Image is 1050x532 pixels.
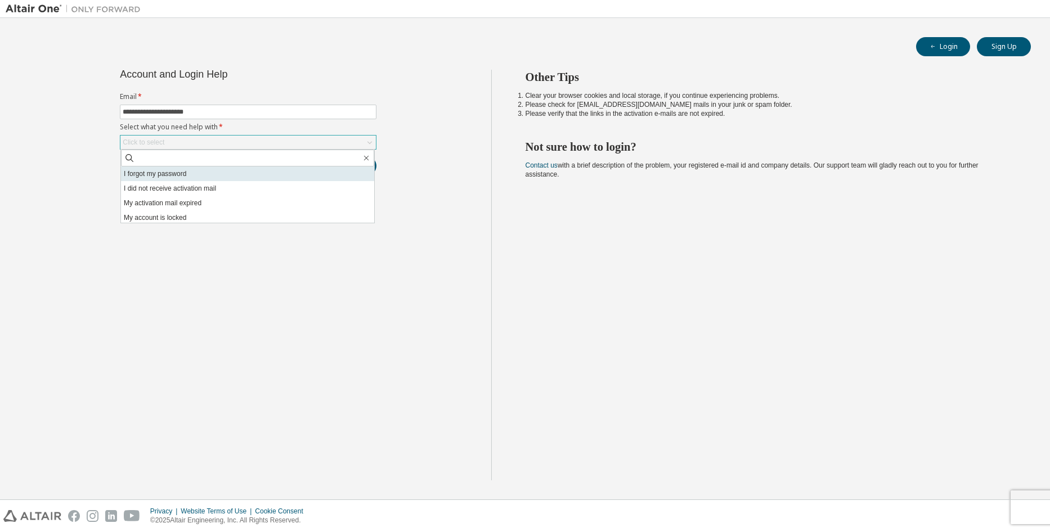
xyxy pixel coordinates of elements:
[526,109,1011,118] li: Please verify that the links in the activation e-mails are not expired.
[526,139,1011,154] h2: Not sure how to login?
[120,136,376,149] div: Click to select
[120,123,376,132] label: Select what you need help with
[150,507,181,516] div: Privacy
[120,92,376,101] label: Email
[68,510,80,522] img: facebook.svg
[977,37,1031,56] button: Sign Up
[916,37,970,56] button: Login
[526,161,558,169] a: Contact us
[526,70,1011,84] h2: Other Tips
[3,510,61,522] img: altair_logo.svg
[121,166,374,181] li: I forgot my password
[120,70,325,79] div: Account and Login Help
[124,510,140,522] img: youtube.svg
[526,91,1011,100] li: Clear your browser cookies and local storage, if you continue experiencing problems.
[150,516,310,525] p: © 2025 Altair Engineering, Inc. All Rights Reserved.
[87,510,98,522] img: instagram.svg
[255,507,309,516] div: Cookie Consent
[6,3,146,15] img: Altair One
[526,100,1011,109] li: Please check for [EMAIL_ADDRESS][DOMAIN_NAME] mails in your junk or spam folder.
[105,510,117,522] img: linkedin.svg
[123,138,164,147] div: Click to select
[181,507,255,516] div: Website Terms of Use
[526,161,979,178] span: with a brief description of the problem, your registered e-mail id and company details. Our suppo...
